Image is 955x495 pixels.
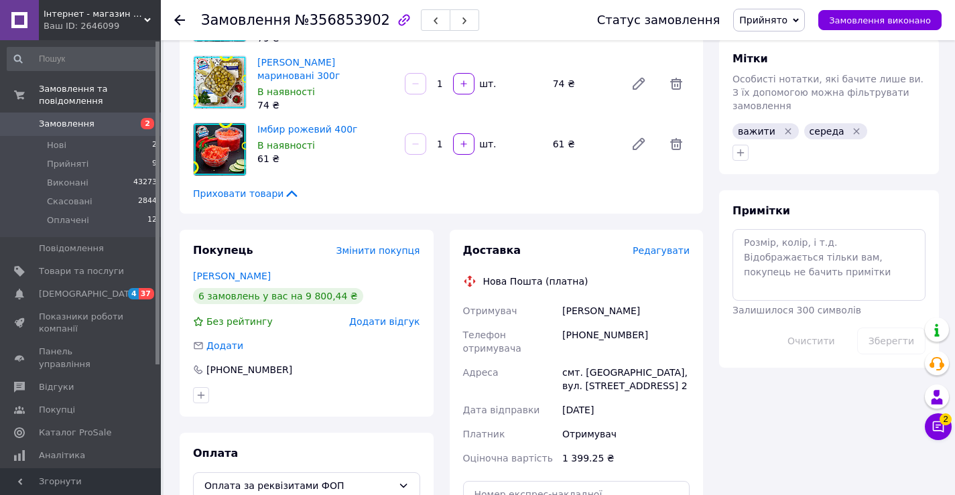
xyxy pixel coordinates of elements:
div: 1 399.25 ₴ [560,446,692,470]
span: Телефон отримувача [463,330,521,354]
span: Замовлення та повідомлення [39,83,161,107]
span: Особисті нотатки, які бачите лише ви. З їх допомогою можна фільтрувати замовлення [733,74,924,111]
div: Статус замовлення [597,13,720,27]
span: Додати [206,340,243,351]
span: Примітки [733,204,790,217]
a: [PERSON_NAME] мариновані 300г [257,57,340,81]
span: Виконані [47,177,88,189]
span: Оплата за реквізитами ФОП [204,478,393,493]
span: Аналітика [39,449,85,462]
span: 12 [147,214,157,226]
span: Панель управління [39,346,124,370]
span: 2844 [138,196,157,208]
span: Доставка [463,244,521,257]
div: 6 замовлень у вас на 9 800,44 ₴ [193,288,363,304]
span: [DEMOGRAPHIC_DATA] [39,288,138,300]
a: [PERSON_NAME] [193,271,271,281]
svg: Видалити мітку [783,126,793,137]
div: [PERSON_NAME] [560,299,692,323]
span: Змінити покупця [336,245,420,256]
input: Пошук [7,47,158,71]
span: 2 [940,413,952,425]
span: 2 [141,118,154,129]
span: Повідомлення [39,242,104,255]
span: Нові [47,139,66,151]
span: Мітки [733,52,768,65]
span: Видалити [663,70,690,97]
a: Редагувати [625,70,652,97]
span: Адреса [463,367,499,378]
div: [DATE] [560,398,692,422]
div: шт. [476,77,497,90]
span: Товари та послуги [39,265,124,277]
span: Отримувач [463,305,517,316]
span: Без рейтингу [206,316,273,327]
span: 43273 [133,177,157,189]
span: Каталог ProSale [39,427,111,439]
span: Залишилося 300 символів [733,305,861,315]
div: Ваш ID: 2646099 [44,20,161,32]
button: Замовлення виконано [818,10,942,30]
span: Показники роботи компанії [39,311,124,335]
span: 4 [128,288,139,299]
div: Повернутися назад [174,13,185,27]
span: важити [738,126,775,137]
span: Покупці [39,404,75,416]
img: Імбир рожевий 400г [194,123,246,175]
img: Гриби Печериці мариновані 300г [194,56,246,109]
svg: Видалити мітку [851,126,862,137]
span: Видалити [663,131,690,157]
div: 61 ₴ [548,135,620,153]
span: 2 [152,139,157,151]
span: Скасовані [47,196,92,208]
span: Замовлення [39,118,94,130]
div: Нова Пошта (платна) [480,275,592,288]
div: [PHONE_NUMBER] [205,363,294,376]
span: Інтернет - магазин морепродуктів "Karasey.net" [44,8,144,20]
span: 37 [139,288,154,299]
span: Прийняті [47,158,88,170]
div: 74 ₴ [257,98,394,112]
div: [PHONE_NUMBER] [560,323,692,360]
a: Імбир рожевий 400г [257,124,357,135]
span: Замовлення [201,12,291,28]
span: №356853902 [295,12,390,28]
span: В наявності [257,140,315,151]
span: Оціночна вартість [463,453,553,464]
span: В наявності [257,86,315,97]
div: шт. [476,137,497,151]
span: Оплата [193,447,238,459]
button: Чат з покупцем2 [925,413,952,440]
span: Платник [463,429,505,439]
div: 74 ₴ [548,74,620,93]
span: Покупець [193,244,253,257]
span: Оплачені [47,214,89,226]
span: Відгуки [39,381,74,393]
span: Дата відправки [463,405,540,415]
span: Редагувати [633,245,690,256]
span: Замовлення виконано [829,15,931,25]
div: Отримувач [560,422,692,446]
span: Додати відгук [349,316,420,327]
span: Прийнято [739,15,787,25]
div: 61 ₴ [257,152,394,165]
span: 9 [152,158,157,170]
span: Приховати товари [193,187,300,200]
span: середа [810,126,844,137]
div: смт. [GEOGRAPHIC_DATA], вул. [STREET_ADDRESS] 2 [560,360,692,398]
a: Редагувати [625,131,652,157]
